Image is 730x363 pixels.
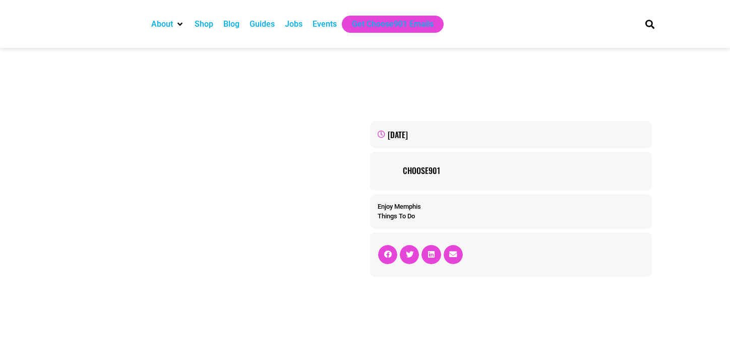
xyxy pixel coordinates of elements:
a: Jobs [285,18,302,30]
time: [DATE] [388,129,408,141]
a: Guides [250,18,275,30]
img: Picture of Choose901 [378,159,398,179]
div: Share on twitter [400,245,419,264]
a: Choose901 [403,164,644,176]
a: Shop [195,18,213,30]
a: Enjoy Memphis [378,203,421,210]
a: Get Choose901 Emails [352,18,434,30]
a: Things To Do [378,212,415,220]
a: Events [313,18,337,30]
a: Blog [223,18,239,30]
nav: Main nav [146,16,628,33]
div: Share on facebook [378,245,397,264]
div: Search [642,16,658,32]
a: About [151,18,173,30]
div: Share on linkedin [421,245,441,264]
div: Share on email [444,245,463,264]
div: About [146,16,190,33]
